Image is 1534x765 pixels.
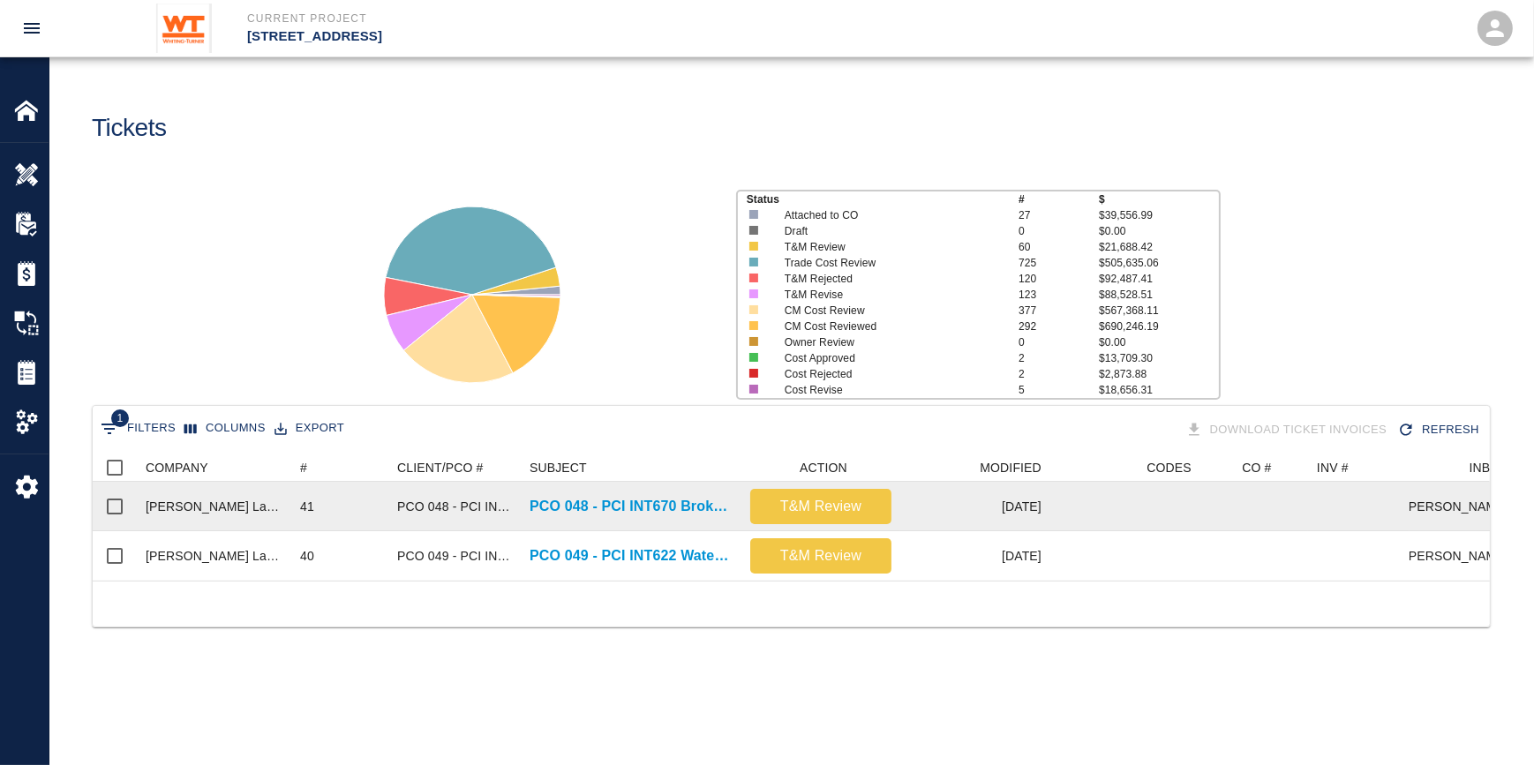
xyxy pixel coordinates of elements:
[1099,303,1219,319] p: $567,368.11
[247,11,862,26] p: Current Project
[1099,223,1219,239] p: $0.00
[785,207,996,223] p: Attached to CO
[1099,191,1219,207] p: $
[300,547,314,565] div: 40
[1019,334,1099,350] p: 0
[1099,350,1219,366] p: $13,709.30
[180,415,270,442] button: Select columns
[1099,271,1219,287] p: $92,487.41
[146,498,282,515] div: Ruppert Landscaping
[1099,319,1219,334] p: $690,246.19
[1410,454,1517,482] div: INBOX
[1200,454,1308,482] div: CO #
[92,114,167,143] h1: Tickets
[530,545,733,566] a: PCO 049 - PCI INT622 Watering due to irrigation delay Part 2
[1317,454,1349,482] div: INV #
[1019,366,1099,382] p: 2
[785,303,996,319] p: CM Cost Review
[785,239,996,255] p: T&M Review
[1019,223,1099,239] p: 0
[111,409,129,427] span: 1
[1019,255,1099,271] p: 725
[1099,382,1219,398] p: $18,656.31
[388,454,521,482] div: CLIENT/PCO #
[1099,287,1219,303] p: $88,528.51
[521,454,741,482] div: SUBJECT
[1410,482,1517,531] div: [PERSON_NAME]
[1099,334,1219,350] p: $0.00
[1099,255,1219,271] p: $505,635.06
[397,547,512,565] div: PCO 049 - PCI INT622 Watering due to irrigation delay Part 2
[757,545,884,566] p: T&M Review
[1019,191,1099,207] p: #
[1242,454,1271,482] div: CO #
[1470,454,1508,482] div: INBOX
[785,366,996,382] p: Cost Rejected
[300,454,307,482] div: #
[785,319,996,334] p: CM Cost Reviewed
[1147,454,1192,482] div: CODES
[1182,415,1395,446] div: Tickets download in groups of 15
[1394,415,1486,446] button: Refresh
[96,415,180,443] button: Show filters
[270,415,349,442] button: Export
[1050,454,1200,482] div: CODES
[900,454,1050,482] div: MODIFIED
[530,454,587,482] div: SUBJECT
[1019,239,1099,255] p: 60
[397,454,484,482] div: CLIENT/PCO #
[757,496,884,517] p: T&M Review
[1099,366,1219,382] p: $2,873.88
[785,350,996,366] p: Cost Approved
[1019,271,1099,287] p: 120
[1410,531,1517,581] div: [PERSON_NAME]
[146,547,282,565] div: Ruppert Landscaping
[291,454,388,482] div: #
[1446,680,1534,765] iframe: Chat Widget
[1019,319,1099,334] p: 292
[146,454,208,482] div: COMPANY
[785,271,996,287] p: T&M Rejected
[747,191,1019,207] p: Status
[1099,239,1219,255] p: $21,688.42
[800,454,847,482] div: ACTION
[785,334,996,350] p: Owner Review
[741,454,900,482] div: ACTION
[900,482,1050,531] div: [DATE]
[785,287,996,303] p: T&M Revise
[785,223,996,239] p: Draft
[1019,207,1099,223] p: 27
[530,496,733,517] a: PCO 048 - PCI INT670 Broken Pavers by other trades Part 2
[300,498,314,515] div: 41
[1394,415,1486,446] div: Refresh the list
[980,454,1041,482] div: MODIFIED
[785,382,996,398] p: Cost Revise
[397,498,512,515] div: PCO 048 - PCI INT670 Broken Pavers by other trades Part 2
[1308,454,1410,482] div: INV #
[1099,207,1219,223] p: $39,556.99
[1019,303,1099,319] p: 377
[900,531,1050,581] div: [DATE]
[785,255,996,271] p: Trade Cost Review
[1019,287,1099,303] p: 123
[137,454,291,482] div: COMPANY
[1019,382,1099,398] p: 5
[1019,350,1099,366] p: 2
[11,7,53,49] button: open drawer
[247,26,862,47] p: [STREET_ADDRESS]
[156,4,212,53] img: Whiting-Turner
